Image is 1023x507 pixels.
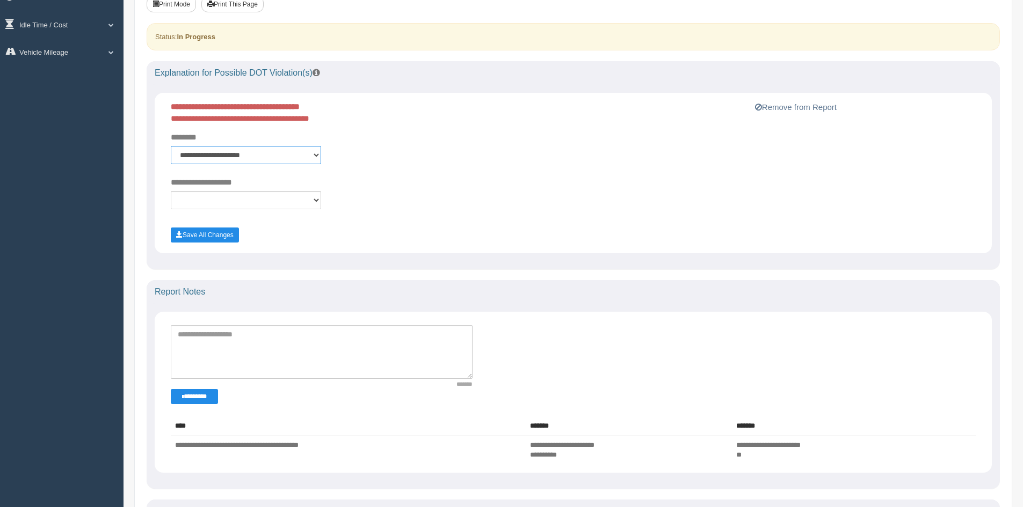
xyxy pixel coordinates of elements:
button: Save [171,227,239,243]
button: Change Filter Options [171,389,218,404]
div: Explanation for Possible DOT Violation(s) [147,61,1000,85]
strong: In Progress [177,33,215,41]
button: Remove from Report [752,101,840,114]
div: Status: [147,23,1000,50]
div: Report Notes [147,280,1000,304]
